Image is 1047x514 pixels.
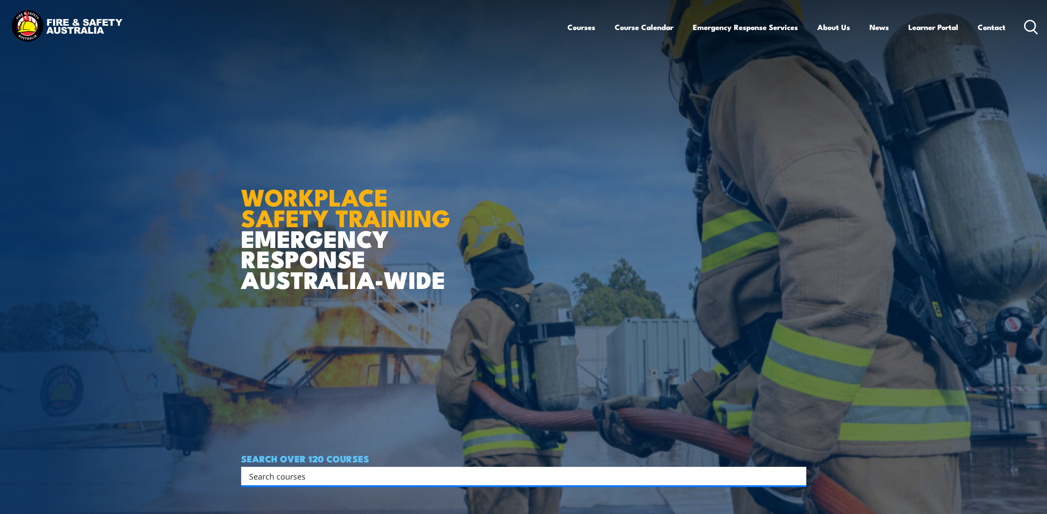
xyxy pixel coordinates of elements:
[251,470,789,482] form: Search form
[791,470,803,482] button: Search magnifier button
[908,15,958,39] a: Learner Portal
[978,15,1005,39] a: Contact
[241,454,806,463] h4: SEARCH OVER 120 COURSES
[615,15,673,39] a: Course Calendar
[693,15,798,39] a: Emergency Response Services
[241,164,457,289] h1: EMERGENCY RESPONSE AUSTRALIA-WIDE
[817,15,850,39] a: About Us
[241,178,450,235] strong: WORKPLACE SAFETY TRAINING
[869,15,889,39] a: News
[567,15,595,39] a: Courses
[249,469,787,483] input: Search input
